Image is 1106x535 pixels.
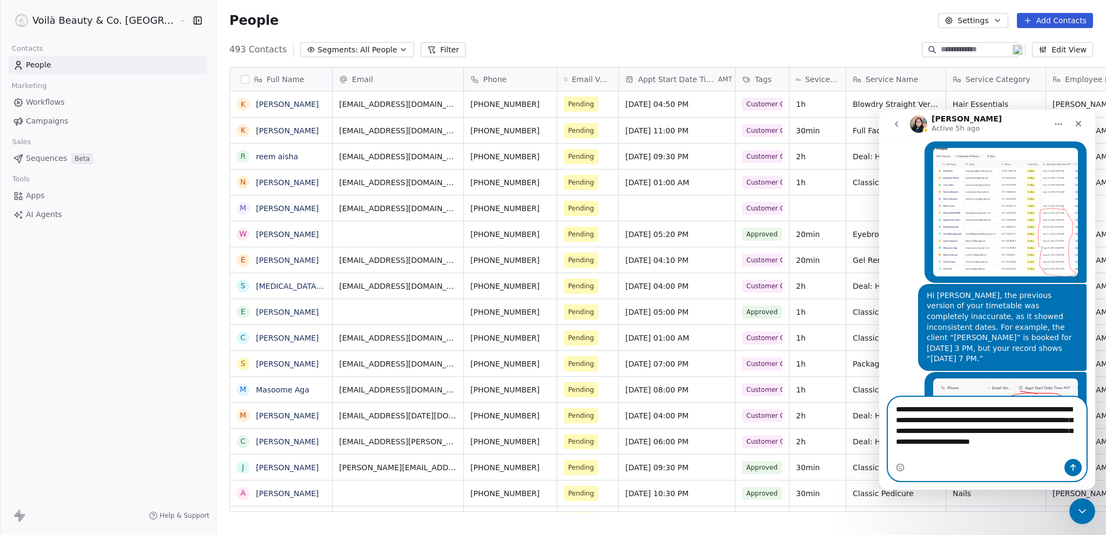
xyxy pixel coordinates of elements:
[742,124,783,137] span: Customer Created
[796,358,839,369] span: 1h
[568,151,594,162] span: Pending
[26,190,45,201] span: Apps
[230,67,332,91] div: Full Name
[796,462,839,473] span: 30min
[339,281,457,292] span: [EMAIL_ADDRESS][DOMAIN_NAME]
[796,307,839,317] span: 1h
[240,280,245,292] div: S
[470,410,550,421] span: [PHONE_NUMBER]
[853,99,939,110] span: Blowdry Straight Very Long
[26,209,62,220] span: AI Agents
[866,74,919,85] span: Service Name
[339,125,457,136] span: [EMAIL_ADDRESS][DOMAIN_NAME]
[470,307,550,317] span: [PHONE_NUMBER]
[742,202,783,215] span: Customer Created
[742,150,783,163] span: Customer Created
[339,358,457,369] span: [EMAIL_ADDRESS][DOMAIN_NAME]
[240,436,246,447] div: C
[568,177,594,188] span: Pending
[853,177,939,188] span: Classic Mani and Pedi
[568,462,594,473] span: Pending
[240,306,245,317] div: E
[240,125,245,136] div: K
[619,67,735,91] div: Appt Start Date TimeAMT
[742,254,783,267] span: Customer Created
[1032,42,1093,57] button: Edit View
[742,409,783,422] span: Customer Created
[470,333,550,343] span: [PHONE_NUMBER]
[256,126,319,135] a: [PERSON_NAME]
[230,43,287,56] span: 493 Contacts
[470,384,550,395] span: [PHONE_NUMBER]
[625,488,729,499] span: [DATE] 10:30 PM
[256,204,319,213] a: [PERSON_NAME]
[256,100,319,109] a: [PERSON_NAME]
[853,307,939,317] span: Classic Mani and Pedi
[240,358,245,369] div: S
[625,229,729,240] span: [DATE] 05:20 PM
[7,40,48,57] span: Contacts
[742,306,782,319] span: Approved
[853,281,939,292] span: Deal: Hair Protein Treatment (Any Lenght)
[853,151,939,162] span: Deal: Hair Protein Treatment (Any Lenght)
[879,110,1095,490] iframe: Intercom live chat
[7,78,51,94] span: Marketing
[470,177,550,188] span: [PHONE_NUMBER]
[470,281,550,292] span: [PHONE_NUMBER]
[318,44,358,56] span: Segments:
[742,383,783,396] span: Customer Created
[568,384,594,395] span: Pending
[240,99,245,110] div: K
[625,410,729,421] span: [DATE] 04:00 PM
[470,255,550,266] span: [PHONE_NUMBER]
[1013,45,1022,55] img: 19.png
[256,334,319,342] a: [PERSON_NAME]
[742,228,782,241] span: Approved
[718,75,732,84] span: AMT
[240,487,246,499] div: A
[26,153,67,164] span: Sequences
[625,177,729,188] span: [DATE] 01:00 AM
[242,462,244,473] div: J
[8,134,36,150] span: Sales
[160,511,210,520] span: Help & Support
[796,125,839,136] span: 30min
[9,93,207,111] a: Workflows
[853,125,939,136] span: Full Face Threading
[625,462,729,473] span: [DATE] 09:30 PM
[470,462,550,473] span: [PHONE_NUMBER]
[790,67,846,91] div: Sevice Duration
[625,436,729,447] span: [DATE] 06:00 PM
[853,229,939,240] span: Eyebrows Threading
[339,151,457,162] span: [EMAIL_ADDRESS][DOMAIN_NAME]
[625,151,729,162] span: [DATE] 09:30 PM
[557,67,618,91] div: Email Verification Status
[464,67,557,91] div: Phone
[625,125,729,136] span: [DATE] 11:00 PM
[9,112,207,130] a: Campaigns
[360,44,397,56] span: All People
[1069,498,1095,524] iframe: Intercom live chat
[240,177,246,188] div: N
[568,229,594,240] span: Pending
[230,91,333,512] div: grid
[853,436,939,447] span: Deal: Hair Protein Treatment (Any Lenght)
[26,116,68,127] span: Campaigns
[339,333,457,343] span: [EMAIL_ADDRESS][DOMAIN_NAME]
[339,203,457,214] span: [EMAIL_ADDRESS][DOMAIN_NAME]
[568,281,594,292] span: Pending
[625,333,729,343] span: [DATE] 01:00 AM
[568,358,594,369] span: Pending
[339,99,457,110] span: [EMAIL_ADDRESS][DOMAIN_NAME]
[333,67,463,91] div: Email
[240,410,246,421] div: M
[267,74,305,85] span: Full Name
[625,358,729,369] span: [DATE] 07:00 PM
[568,203,594,214] span: Pending
[853,333,939,343] span: Classic Mani and Pedi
